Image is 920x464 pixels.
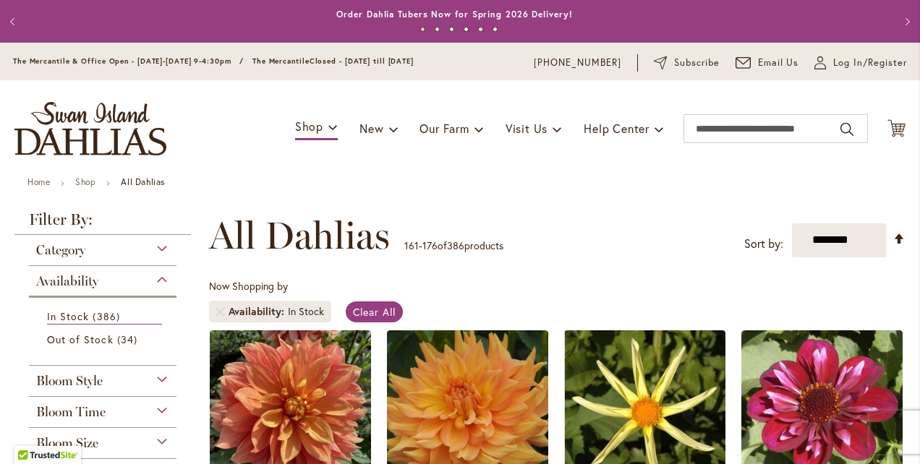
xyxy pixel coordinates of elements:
[346,301,403,322] a: Clear All
[435,27,440,32] button: 2 of 6
[36,435,98,451] span: Bloom Size
[654,56,720,70] a: Subscribe
[359,121,383,136] span: New
[478,27,483,32] button: 5 of 6
[14,102,166,155] a: store logo
[336,9,572,20] a: Order Dahlia Tubers Now for Spring 2026 Delivery!
[758,56,799,70] span: Email Us
[493,27,498,32] button: 6 of 6
[295,119,323,134] span: Shop
[353,305,396,319] span: Clear All
[209,214,390,257] span: All Dahlias
[447,239,464,252] span: 386
[404,234,503,257] p: - of products
[47,332,114,346] span: Out of Stock
[420,27,425,32] button: 1 of 6
[814,56,907,70] a: Log In/Register
[75,176,95,187] a: Shop
[422,239,438,252] span: 176
[288,304,324,319] div: In Stock
[47,309,162,325] a: In Stock 386
[27,176,50,187] a: Home
[47,309,89,323] span: In Stock
[464,27,469,32] button: 4 of 6
[449,27,454,32] button: 3 of 6
[310,56,414,66] span: Closed - [DATE] till [DATE]
[506,121,548,136] span: Visit Us
[36,404,106,420] span: Bloom Time
[14,212,191,235] strong: Filter By:
[744,231,783,257] label: Sort by:
[121,176,165,187] strong: All Dahlias
[736,56,799,70] a: Email Us
[419,121,469,136] span: Our Farm
[584,121,649,136] span: Help Center
[229,304,288,319] span: Availability
[36,373,103,389] span: Bloom Style
[209,279,288,293] span: Now Shopping by
[36,242,85,258] span: Category
[13,56,310,66] span: The Mercantile & Office Open - [DATE]-[DATE] 9-4:30pm / The Mercantile
[404,239,419,252] span: 161
[117,332,141,347] span: 34
[216,307,225,316] a: Remove Availability In Stock
[833,56,907,70] span: Log In/Register
[674,56,720,70] span: Subscribe
[36,273,98,289] span: Availability
[47,332,162,347] a: Out of Stock 34
[891,7,920,36] button: Next
[534,56,621,70] a: [PHONE_NUMBER]
[93,309,123,324] span: 386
